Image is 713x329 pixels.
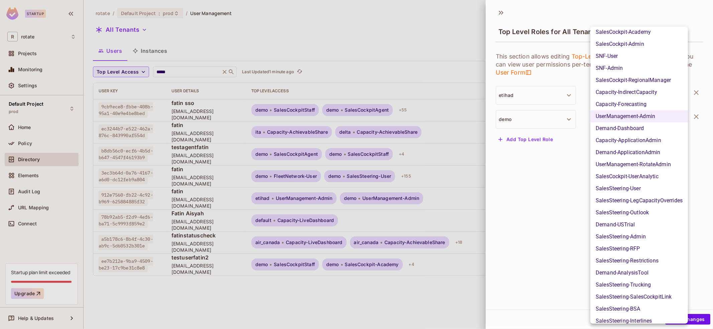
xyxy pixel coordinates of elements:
li: SalesSteering-User [590,183,688,195]
li: SalesSteering-SalesCockpitLink [590,291,688,303]
li: SalesSteering-Outlook [590,207,688,219]
li: Capacity-IndirectCapacity [590,86,688,98]
li: SalesCockpit-UserAnalytic [590,171,688,183]
li: SalesSteering-Admin [590,231,688,243]
li: UserManagement-Admin [590,110,688,122]
li: Capacity-Forecasting [590,98,688,110]
li: SalesSteering-Restrictions [590,255,688,267]
li: SalesCockpit-RegionalManager [590,74,688,86]
li: SNF-User [590,50,688,62]
li: SalesSteering-Trucking [590,279,688,291]
li: SalesSteering-RFP [590,243,688,255]
li: SalesSteering-LegCapacityOverrides [590,195,688,207]
li: SNF-Admin [590,62,688,74]
li: Demand-ApplicationAdmin [590,146,688,158]
li: Capacity-ApplicationAdmin [590,134,688,146]
li: Demand-USTrial [590,219,688,231]
li: Demand-Dashboard [590,122,688,134]
li: SalesSteering-Interlines [590,315,688,327]
li: SalesCockpit-Academy [590,26,688,38]
li: SalesSteering-BSA [590,303,688,315]
li: SalesCockpit-Admin [590,38,688,50]
li: UserManagement-RotateAdmin [590,158,688,171]
li: Demand-AnalysisTool [590,267,688,279]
